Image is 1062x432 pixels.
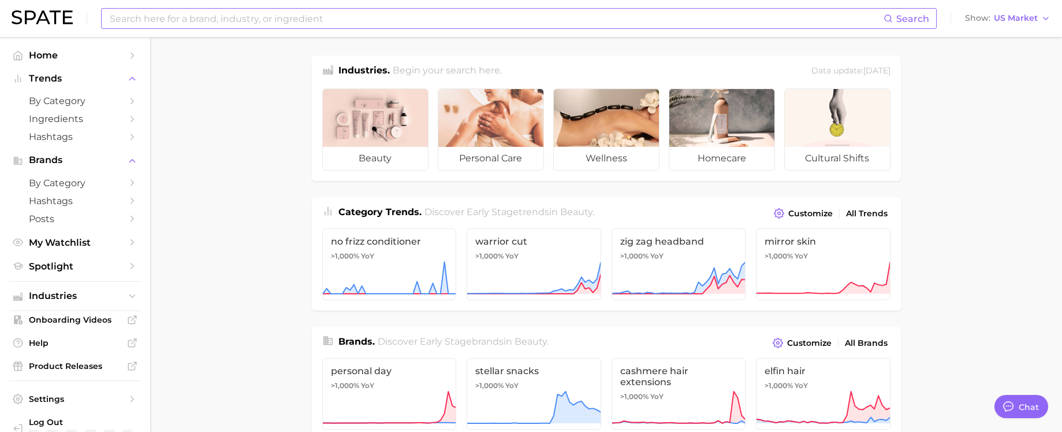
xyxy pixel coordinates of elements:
[620,252,649,260] span: >1,000%
[12,10,73,24] img: SPATE
[393,64,502,79] h2: Begin your search here.
[331,236,448,247] span: no frizz conditioner
[9,152,141,169] button: Brands
[338,336,375,347] span: Brands .
[29,195,121,206] span: Hashtags
[560,206,593,217] span: beauty
[29,178,121,189] span: by Category
[378,336,549,347] span: Discover Early Stage brands in .
[109,9,884,28] input: Search here for a brand, industry, or ingredient
[9,174,141,192] a: by Category
[338,64,390,79] h1: Industries.
[842,335,890,351] a: All Brands
[846,209,888,219] span: All Trends
[811,64,890,79] div: Data update: [DATE]
[9,311,141,328] a: Onboarding Videos
[669,147,774,170] span: homecare
[9,46,141,64] a: Home
[553,88,659,171] a: wellness
[29,50,121,61] span: Home
[9,390,141,408] a: Settings
[612,228,746,300] a: zig zag headband>1,000% YoY
[331,252,359,260] span: >1,000%
[765,236,882,247] span: mirror skin
[9,110,141,128] a: Ingredients
[756,358,890,430] a: elfin hair>1,000% YoY
[29,261,121,272] span: Spotlight
[787,338,832,348] span: Customize
[756,228,890,300] a: mirror skin>1,000% YoY
[29,338,121,348] span: Help
[669,88,775,171] a: homecare
[424,206,594,217] span: Discover Early Stage trends in .
[9,257,141,275] a: Spotlight
[795,381,808,390] span: YoY
[323,147,428,170] span: beauty
[765,381,793,390] span: >1,000%
[29,131,121,142] span: Hashtags
[338,206,422,217] span: Category Trends .
[784,88,890,171] a: cultural shifts
[438,147,543,170] span: personal care
[9,70,141,87] button: Trends
[29,291,121,301] span: Industries
[962,11,1053,26] button: ShowUS Market
[765,365,882,376] span: elfin hair
[845,338,888,348] span: All Brands
[29,73,121,84] span: Trends
[9,234,141,252] a: My Watchlist
[770,335,834,351] button: Customize
[438,88,544,171] a: personal care
[9,357,141,375] a: Product Releases
[515,336,547,347] span: beauty
[331,381,359,390] span: >1,000%
[620,392,649,401] span: >1,000%
[650,392,664,401] span: YoY
[331,365,448,376] span: personal day
[29,394,121,404] span: Settings
[467,358,601,430] a: stellar snacks>1,000% YoY
[612,358,746,430] a: cashmere hair extensions>1,000% YoY
[505,252,519,261] span: YoY
[322,228,457,300] a: no frizz conditioner>1,000% YoY
[29,417,159,427] span: Log Out
[9,334,141,352] a: Help
[994,15,1038,21] span: US Market
[475,381,504,390] span: >1,000%
[9,210,141,228] a: Posts
[29,237,121,248] span: My Watchlist
[9,192,141,210] a: Hashtags
[554,147,659,170] span: wellness
[788,209,833,219] span: Customize
[29,213,121,224] span: Posts
[9,92,141,110] a: by Category
[9,287,141,305] button: Industries
[475,252,504,260] span: >1,000%
[843,206,890,221] a: All Trends
[361,252,374,261] span: YoY
[785,147,890,170] span: cultural shifts
[475,236,593,247] span: warrior cut
[505,381,519,390] span: YoY
[650,252,664,261] span: YoY
[795,252,808,261] span: YoY
[29,155,121,165] span: Brands
[765,252,793,260] span: >1,000%
[29,315,121,325] span: Onboarding Videos
[620,236,737,247] span: zig zag headband
[475,365,593,376] span: stellar snacks
[965,15,990,21] span: Show
[322,88,428,171] a: beauty
[29,95,121,106] span: by Category
[29,361,121,371] span: Product Releases
[322,358,457,430] a: personal day>1,000% YoY
[896,13,929,24] span: Search
[29,113,121,124] span: Ingredients
[9,128,141,146] a: Hashtags
[620,365,737,387] span: cashmere hair extensions
[467,228,601,300] a: warrior cut>1,000% YoY
[771,205,835,221] button: Customize
[361,381,374,390] span: YoY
